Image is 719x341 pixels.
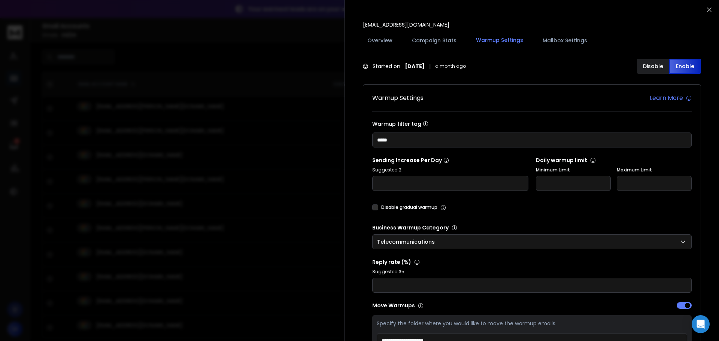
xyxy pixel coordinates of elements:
button: DisableEnable [637,59,701,74]
button: Overview [363,32,397,49]
p: Suggested 35 [372,269,692,275]
label: Warmup filter tag [372,121,692,127]
label: Minimum Limit [536,167,611,173]
p: Reply rate (%) [372,258,692,266]
p: Move Warmups [372,302,530,309]
div: Open Intercom Messenger [692,315,710,333]
button: Campaign Stats [407,32,461,49]
h1: Warmup Settings [372,94,424,103]
strong: [DATE] [405,63,425,70]
p: Suggested 2 [372,167,528,173]
p: Sending Increase Per Day [372,156,528,164]
p: [EMAIL_ADDRESS][DOMAIN_NAME] [363,21,449,28]
div: Started on [363,63,466,70]
p: Business Warmup Category [372,224,692,231]
button: Warmup Settings [471,32,528,49]
span: a month ago [435,63,466,69]
p: Specify the folder where you would like to move the warmup emails. [377,320,687,327]
p: Daily warmup limit [536,156,692,164]
label: Disable gradual warmup [381,204,437,210]
button: Disable [637,59,669,74]
span: | [429,63,431,70]
button: Mailbox Settings [538,32,592,49]
a: Learn More [650,94,692,103]
p: Telecommunications [377,238,438,246]
label: Maximum Limit [617,167,692,173]
button: Enable [669,59,701,74]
